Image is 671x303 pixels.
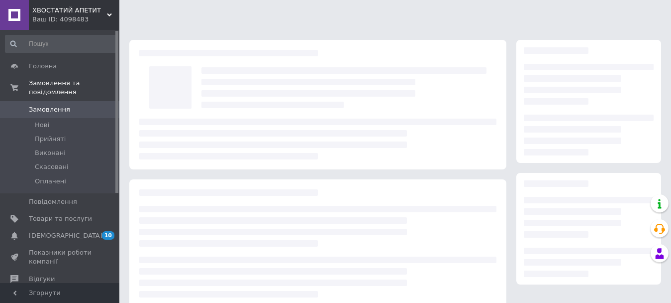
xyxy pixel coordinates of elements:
[29,105,70,114] span: Замовлення
[29,197,77,206] span: Повідомлення
[35,121,49,130] span: Нові
[35,135,66,144] span: Прийняті
[29,214,92,223] span: Товари та послуги
[35,149,66,157] span: Виконані
[102,231,114,240] span: 10
[5,35,117,53] input: Пошук
[35,177,66,186] span: Оплачені
[29,231,102,240] span: [DEMOGRAPHIC_DATA]
[29,248,92,266] span: Показники роботи компанії
[32,6,107,15] span: ХВОСТАТИЙ АПЕТИТ
[29,62,57,71] span: Головна
[29,79,119,97] span: Замовлення та повідомлення
[35,162,69,171] span: Скасовані
[29,275,55,284] span: Відгуки
[32,15,119,24] div: Ваш ID: 4098483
